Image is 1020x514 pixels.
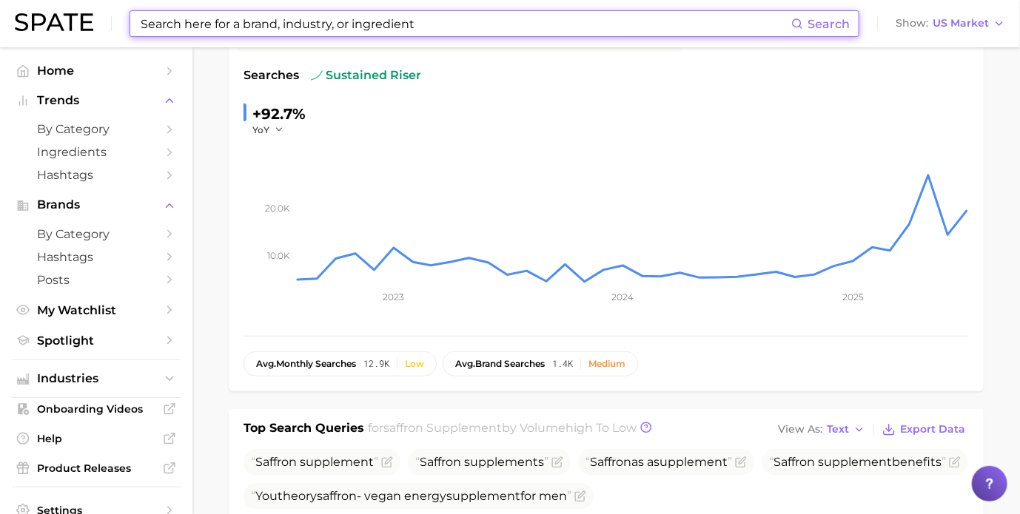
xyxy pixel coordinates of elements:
[455,358,475,369] abbr: average
[735,456,747,468] button: Flag as miscategorized or irrelevant
[12,141,181,163] a: Ingredients
[586,455,732,469] span: as a
[12,246,181,268] a: Hashtags
[12,163,181,186] a: Hashtags
[37,250,155,264] span: Hashtags
[384,421,503,435] span: saffron supplement
[405,359,424,369] div: Low
[551,456,563,468] button: Flag as miscategorized or irrelevant
[363,359,389,369] span: 12.9k
[612,291,634,302] tspan: 2024
[37,402,155,416] span: Onboarding Videos
[383,291,404,302] tspan: 2023
[949,456,961,468] button: Flag as miscategorized or irrelevant
[818,455,892,469] span: supplement
[256,358,276,369] abbr: average
[244,67,299,84] span: Searches
[37,94,155,107] span: Trends
[12,329,181,352] a: Spotlight
[244,351,437,376] button: avg.monthly searches12.9kLow
[12,427,181,450] a: Help
[37,64,155,78] span: Home
[311,70,323,81] img: sustained riser
[251,489,571,503] span: Youtheory - vegan energy for men
[12,457,181,479] a: Product Releases
[37,145,155,159] span: Ingredients
[265,203,290,214] tspan: 20.0k
[443,351,638,376] button: avg.brand searches1.4kMedium
[267,250,290,261] tspan: 10.0k
[808,17,850,31] span: Search
[381,456,393,468] button: Flag as miscategorized or irrelevant
[892,14,1009,33] button: ShowUS Market
[12,268,181,291] a: Posts
[455,359,545,369] span: brand searches
[317,489,357,503] span: saffron
[774,455,815,469] span: Saffron
[415,455,548,469] span: s
[588,359,625,369] div: Medium
[37,227,155,241] span: by Category
[300,455,374,469] span: supplement
[37,168,155,182] span: Hashtags
[574,490,586,502] button: Flag as miscategorized or irrelevant
[12,118,181,141] a: by Category
[12,89,181,112] button: Trends
[12,368,181,390] button: Industries
[12,59,181,82] a: Home
[37,122,155,136] span: by Category
[12,398,181,420] a: Onboarding Videos
[933,19,989,27] span: US Market
[900,423,965,436] span: Export Data
[252,102,306,126] div: +92.7%
[446,489,520,503] span: supplement
[256,359,356,369] span: monthly searches
[12,194,181,216] button: Brands
[769,455,946,469] span: benefits
[37,432,155,445] span: Help
[12,299,181,322] a: My Watchlist
[566,421,637,435] span: high to low
[252,124,284,136] button: YoY
[842,291,864,302] tspan: 2025
[12,223,181,246] a: by Category
[464,455,538,469] span: supplement
[774,420,869,439] button: View AsText
[37,461,155,475] span: Product Releases
[37,372,155,385] span: Industries
[879,419,969,440] button: Export Data
[37,334,155,348] span: Spotlight
[896,19,928,27] span: Show
[37,303,155,317] span: My Watchlist
[139,11,791,36] input: Search here for a brand, industry, or ingredient
[311,67,421,84] span: sustained riser
[590,455,631,469] span: Saffron
[654,455,728,469] span: supplement
[778,425,822,433] span: View As
[37,273,155,287] span: Posts
[252,124,269,136] span: YoY
[15,13,93,31] img: SPATE
[552,359,573,369] span: 1.4k
[37,198,155,212] span: Brands
[369,419,637,440] h2: for by Volume
[827,425,849,433] span: Text
[244,419,364,440] h1: Top Search Queries
[255,455,297,469] span: Saffron
[420,455,461,469] span: Saffron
